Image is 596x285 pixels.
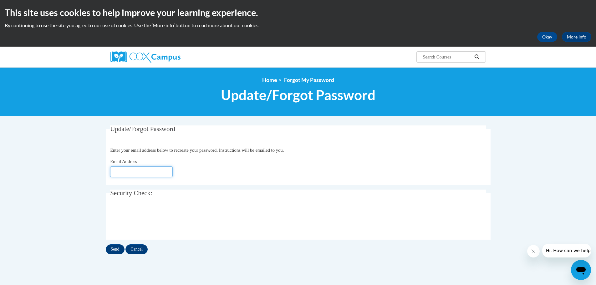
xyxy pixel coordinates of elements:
[472,53,481,61] button: Search
[537,32,557,42] button: Okay
[110,148,284,153] span: Enter your email address below to recreate your password. Instructions will be emailed to you.
[5,22,591,29] p: By continuing to use the site you agree to our use of cookies. Use the ‘More info’ button to read...
[527,245,540,257] iframe: Close message
[110,166,173,177] input: Email
[5,6,591,19] h2: This site uses cookies to help improve your learning experience.
[422,53,472,61] input: Search Courses
[110,159,137,164] span: Email Address
[110,189,152,197] span: Security Check:
[571,260,591,280] iframe: Button to launch messaging window
[542,244,591,257] iframe: Message from company
[110,51,181,63] img: Cox Campus
[110,207,205,232] iframe: reCAPTCHA
[221,87,375,103] span: Update/Forgot Password
[106,244,125,254] input: Send
[4,4,51,9] span: Hi. How can we help?
[110,125,175,133] span: Update/Forgot Password
[562,32,591,42] a: More Info
[284,77,334,83] span: Forgot My Password
[125,244,148,254] input: Cancel
[110,51,229,63] a: Cox Campus
[262,77,277,83] a: Home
